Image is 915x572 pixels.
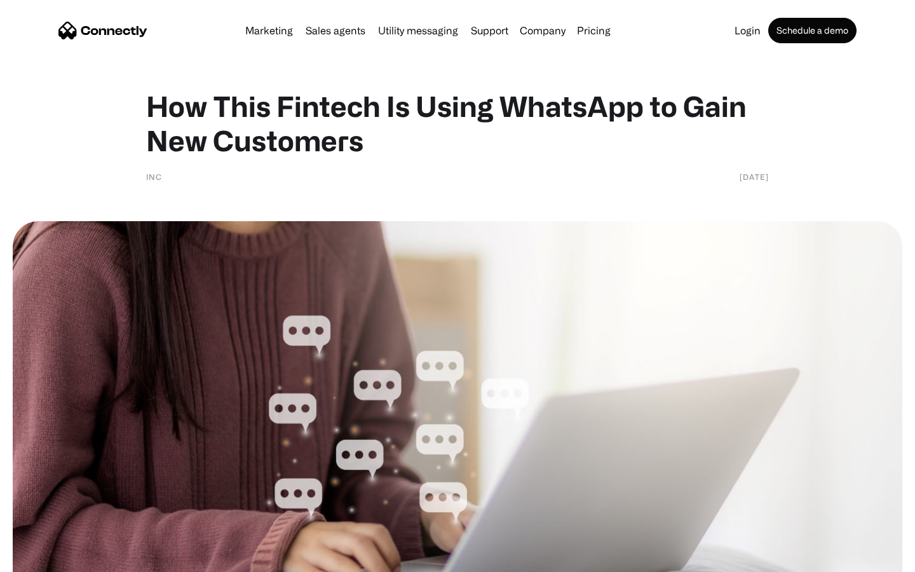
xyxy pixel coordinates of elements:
[146,170,162,183] div: INC
[768,18,857,43] a: Schedule a demo
[520,22,566,39] div: Company
[373,25,463,36] a: Utility messaging
[25,550,76,568] ul: Language list
[240,25,298,36] a: Marketing
[13,550,76,568] aside: Language selected: English
[58,21,147,40] a: home
[466,25,513,36] a: Support
[516,22,569,39] div: Company
[572,25,616,36] a: Pricing
[301,25,370,36] a: Sales agents
[729,25,766,36] a: Login
[146,89,769,158] h1: How This Fintech Is Using WhatsApp to Gain New Customers
[740,170,769,183] div: [DATE]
